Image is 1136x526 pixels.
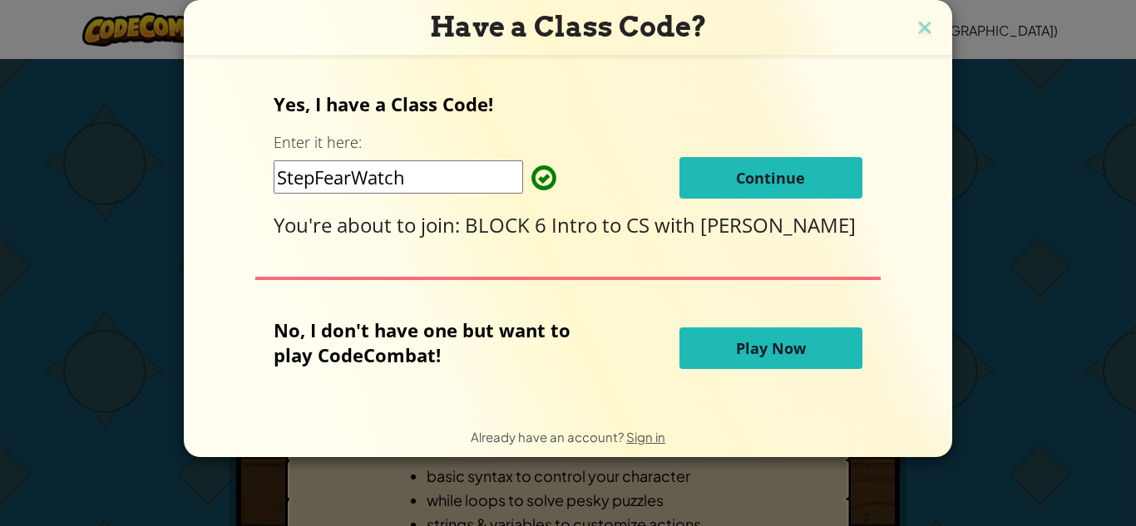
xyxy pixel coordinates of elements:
label: Enter it here: [274,132,362,153]
button: Play Now [679,327,862,369]
span: [PERSON_NAME] [700,211,856,238]
span: Play Now [736,338,806,358]
img: close icon [914,17,936,42]
p: Yes, I have a Class Code! [274,91,862,116]
span: Have a Class Code? [430,10,707,43]
span: Already have an account? [471,429,626,445]
p: No, I don't have one but want to play CodeCombat! [274,317,595,367]
span: Continue [736,168,805,188]
button: Continue [679,157,862,199]
a: Sign in [626,429,665,445]
span: You're about to join: [274,211,465,238]
span: with [654,211,700,238]
span: BLOCK 6 Intro to CS [465,211,654,238]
